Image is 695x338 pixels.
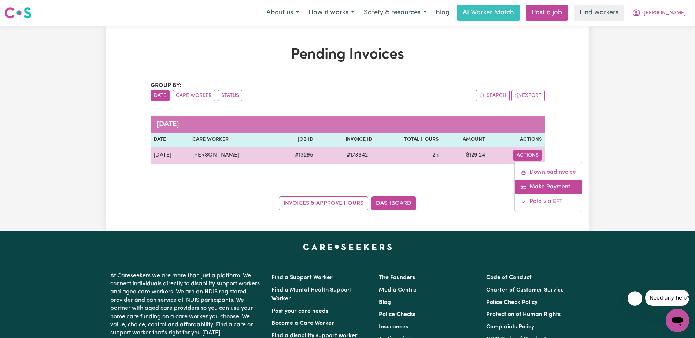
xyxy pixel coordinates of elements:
[4,4,32,21] a: Careseekers logo
[488,133,545,147] th: Actions
[511,90,545,101] button: Export
[271,320,334,326] a: Become a Care Worker
[189,147,276,164] td: [PERSON_NAME]
[486,287,564,293] a: Charter of Customer Service
[279,196,368,210] a: Invoices & Approve Hours
[486,300,537,305] a: Police Check Policy
[218,90,242,101] button: sort invoices by paid status
[276,147,316,164] td: # 13295
[4,6,32,19] img: Careseekers logo
[666,309,689,332] iframe: Button to launch messaging window
[628,291,642,306] iframe: Close message
[379,287,417,293] a: Media Centre
[151,90,170,101] button: sort invoices by date
[515,194,582,209] a: Mark invoice #173942 as paid via EFT
[151,46,545,64] h1: Pending Invoices
[189,133,276,147] th: Care Worker
[431,5,454,21] a: Blog
[476,90,510,101] button: Search
[262,5,304,20] button: About us
[486,324,534,330] a: Complaints Policy
[4,5,44,11] span: Need any help?
[441,147,488,164] td: $ 129.24
[173,90,215,101] button: sort invoices by care worker
[379,324,408,330] a: Insurances
[486,275,532,281] a: Code of Conduct
[513,150,542,161] button: Actions
[151,83,181,89] span: Group by:
[276,133,316,147] th: Job ID
[486,312,561,318] a: Protection of Human Rights
[379,275,415,281] a: The Founders
[271,275,333,281] a: Find a Support Worker
[271,287,352,302] a: Find a Mental Health Support Worker
[644,9,686,17] span: [PERSON_NAME]
[304,5,359,20] button: How it works
[432,152,439,158] span: 2 hours
[342,151,372,159] span: # 173942
[359,5,431,20] button: Safety & resources
[379,300,391,305] a: Blog
[627,5,691,20] button: My Account
[515,165,582,180] a: Download invoice #173942
[441,133,488,147] th: Amount
[526,5,568,21] a: Post a job
[379,312,415,318] a: Police Checks
[457,5,520,21] a: AI Worker Match
[316,133,375,147] th: Invoice ID
[151,147,190,164] td: [DATE]
[151,133,190,147] th: Date
[303,244,392,250] a: Careseekers home page
[514,162,582,212] div: Actions
[515,180,582,194] a: Make Payment
[375,133,441,147] th: Total Hours
[371,196,416,210] a: Dashboard
[271,308,328,314] a: Post your care needs
[151,116,545,133] caption: [DATE]
[574,5,624,21] a: Find workers
[645,290,689,306] iframe: Message from company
